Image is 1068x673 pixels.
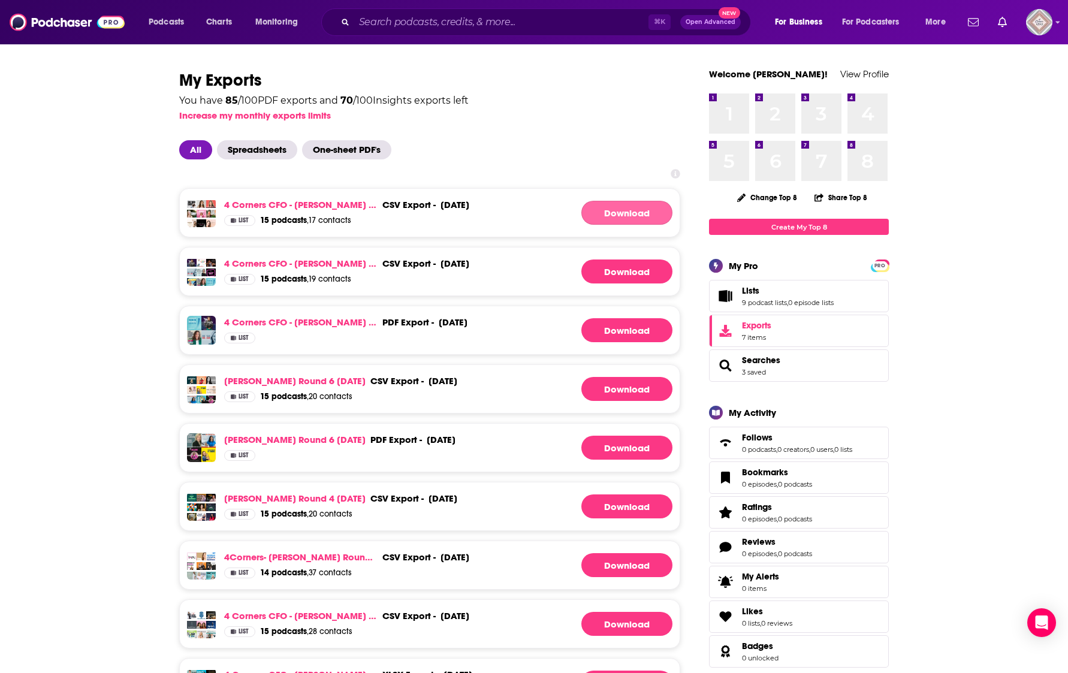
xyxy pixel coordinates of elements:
button: Change Top 8 [730,190,804,205]
span: csv [382,199,400,210]
a: 9 podcast lists [742,298,787,307]
img: Powerful Women Rising - A Business Podcast for Female Entrepreneurs [206,630,216,640]
img: This Is Small Business [187,503,197,513]
a: Ratings [742,502,812,512]
a: Badges [742,641,779,651]
img: The Small Business Startup School – Business Notes | Financial Literacy | Retail Psychology – For... [206,494,216,503]
button: open menu [247,13,313,32]
div: [DATE] [427,434,455,445]
span: 15 podcasts [260,215,307,225]
span: ⌘ K [648,14,671,30]
a: 0 reviews [761,619,792,627]
img: The Jennifer Allwood Show | The Christian Business Coach for Women [197,572,206,581]
img: Wings of Inspired Business [201,316,216,330]
span: Likes [742,606,763,617]
img: Podchaser - Follow, Share and Rate Podcasts [10,11,125,34]
a: 0 episode lists [788,298,834,307]
img: SHE-TALKS with Lisa Jones [206,386,216,396]
span: Spreadsheets [217,140,297,159]
span: My Alerts [713,574,737,590]
span: csv [382,258,400,269]
span: All [179,140,212,159]
a: 4 Corners CFO - [PERSON_NAME] Round 2 [DATE] [224,610,378,621]
a: 0 lists [834,445,852,454]
a: 0 creators [777,445,809,454]
div: [DATE] [441,258,469,269]
span: List [239,629,249,635]
span: Charts [206,14,232,31]
img: Her First 3 Years - A podcast for women entrepreneurs [206,210,216,219]
span: Open Advanced [686,19,735,25]
img: Small Business Rundown [206,503,216,513]
img: Deals with Heels - Where Female Entrepreneurs Thrive [187,386,197,396]
img: Grow Your Law Firm [187,630,197,640]
a: Reviews [713,539,737,556]
a: Generating File [581,259,672,283]
span: List [239,394,249,400]
span: PRO [873,261,887,270]
a: 15 podcasts,20 contacts [260,509,352,520]
a: Reviews [742,536,812,547]
img: The Finance Cafe [206,562,216,572]
span: Podcasts [149,14,184,31]
img: Celebrating Women [206,268,216,278]
span: For Business [775,14,822,31]
a: Searches [742,355,780,366]
span: Bookmarks [742,467,788,478]
a: Searches [713,357,737,374]
a: Show notifications dropdown [963,12,983,32]
img: Like a boss with Elizabeth Laurenzana [187,448,201,462]
a: Generating File [581,201,672,225]
span: New [719,7,740,19]
span: csv [370,493,388,504]
a: 0 podcasts [778,480,812,488]
a: My Alerts [709,566,889,598]
img: SMALL BUSINESS FINANCE – Your Guide to Business Tax Planning & CPA Tax Advice [197,513,206,523]
a: 0 unlocked [742,654,779,662]
img: Stacking Your Team | Leadership Advisor for Women Entrepreneurs [197,278,206,288]
a: 15 podcasts,19 contacts [260,274,351,285]
img: Look What She Built by Jaime Foster [187,210,197,219]
img: CEO School [197,376,206,386]
span: Exports [713,322,737,339]
div: You have / 100 PDF exports and / 100 Insights exports left [179,96,469,105]
a: 4 Corners CFO - [PERSON_NAME] Round 9 - [DATE] (Copy) [224,199,378,210]
a: Welcome [PERSON_NAME]! [709,68,828,80]
a: Badges [713,643,737,660]
a: Generating File [581,612,672,636]
span: Follows [742,432,773,443]
img: Accelerate Your Business Growth [187,316,201,330]
span: 14 podcasts [260,568,307,578]
img: Entreprenista [197,621,206,630]
a: 0 podcasts [742,445,776,454]
span: Reviews [709,531,889,563]
img: Powerhouse Women [197,630,206,640]
span: Ratings [709,496,889,529]
img: The C-Suite Mentor - Business Growth for Small Business Leaders with Theresa Cantley [197,503,206,513]
span: 15 podcasts [260,274,307,284]
span: List [239,335,249,341]
img: Potential to Powerhouse: Success Secrets for Women Entrepreneurs [206,200,216,210]
div: export - [382,316,434,328]
span: PDF [370,434,387,445]
img: She Who Dares Podcast [187,200,197,210]
span: Exports [742,320,771,331]
a: 0 users [810,445,833,454]
div: My Pro [729,260,758,271]
img: Tip the Scales [206,621,216,630]
span: 15 podcasts [260,391,307,402]
a: 0 podcasts [778,550,812,558]
img: Like Nobody's Business with Emily Cassel [187,572,197,581]
div: export - [382,610,436,621]
span: 0 items [742,584,779,593]
span: csv [370,375,388,387]
span: Likes [709,600,889,633]
span: List [239,511,249,517]
a: Follows [742,432,852,443]
img: Small Business Growth Podcast [197,494,206,503]
span: My Alerts [742,571,779,582]
img: Figure 8 [197,396,206,405]
a: 4 corners CFO - [PERSON_NAME] Round 7 - [DATE] (Copy) [224,258,378,269]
